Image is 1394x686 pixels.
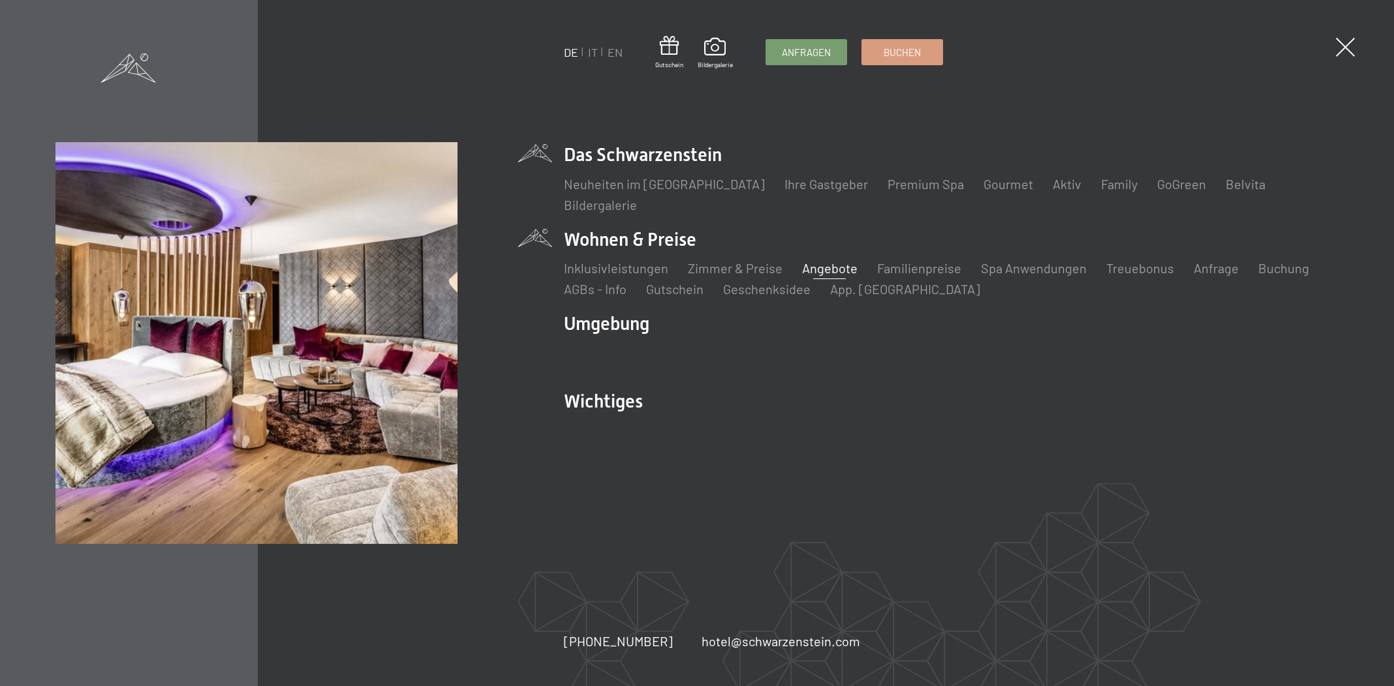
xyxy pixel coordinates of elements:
a: Geschenksidee [723,281,811,297]
span: Buchen [884,46,921,59]
a: hotel@schwarzenstein.com [702,632,860,650]
a: Zimmer & Preise [688,260,782,276]
a: IT [588,45,598,59]
a: GoGreen [1157,176,1206,192]
span: [PHONE_NUMBER] [564,633,673,649]
a: Belvita [1226,176,1265,192]
a: Anfragen [766,40,846,65]
a: Bildergalerie [564,197,637,213]
a: App. [GEOGRAPHIC_DATA] [830,281,980,297]
a: Angebote [802,260,858,276]
img: Wellnesshotel Südtirol SCHWARZENSTEIN - Wellnessurlaub in den Alpen, Wandern und Wellness [55,142,457,543]
a: Buchen [862,40,942,65]
span: Bildergalerie [698,60,733,69]
a: Gourmet [984,176,1033,192]
a: Inklusivleistungen [564,260,668,276]
a: Ihre Gastgeber [784,176,868,192]
a: Aktiv [1053,176,1081,192]
a: DE [564,45,578,59]
a: AGBs - Info [564,281,627,297]
a: Gutschein [646,281,704,297]
a: Treuebonus [1106,260,1174,276]
span: Gutschein [655,60,683,69]
span: Anfragen [782,46,831,59]
a: EN [608,45,623,59]
a: Spa Anwendungen [981,260,1087,276]
a: Buchung [1258,260,1309,276]
a: Bildergalerie [698,38,733,69]
a: Anfrage [1194,260,1239,276]
a: Family [1101,176,1138,192]
a: Familienpreise [877,260,961,276]
a: Gutschein [655,36,683,69]
a: [PHONE_NUMBER] [564,632,673,650]
a: Premium Spa [888,176,964,192]
a: Neuheiten im [GEOGRAPHIC_DATA] [564,176,765,192]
